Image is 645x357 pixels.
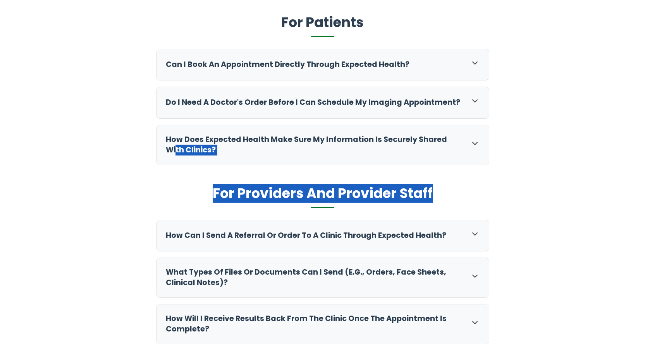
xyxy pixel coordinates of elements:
h3: How will I receive results back from the clinic once the appointment is complete? [166,314,463,335]
div: What types of files or documents can I send (e.g., orders, face sheets, clinical notes)? [157,258,489,297]
div: Do I need a doctor's order before I can schedule my imaging appointment? [157,87,489,118]
h2: For Providers And Provider Staff [156,184,489,208]
h3: Can I book an appointment directly through Expected Health? [166,60,463,70]
h3: Do I need a doctor's order before I can schedule my imaging appointment? [166,97,463,108]
div: Can I book an appointment directly through Expected Health? [157,49,489,80]
h3: What types of files or documents can I send (e.g., orders, face sheets, clinical notes)? [166,267,463,288]
h2: For Patients [156,14,489,37]
h3: How does Expected Health make sure my information is securely shared with clinics? [166,135,463,155]
h3: How can I send a referral or order to a clinic through Expected Health? [166,231,463,241]
div: How will I receive results back from the clinic once the appointment is complete? [157,304,489,344]
div: How does Expected Health make sure my information is securely shared with clinics? [157,125,489,165]
div: How can I send a referral or order to a clinic through Expected Health? [157,220,489,251]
